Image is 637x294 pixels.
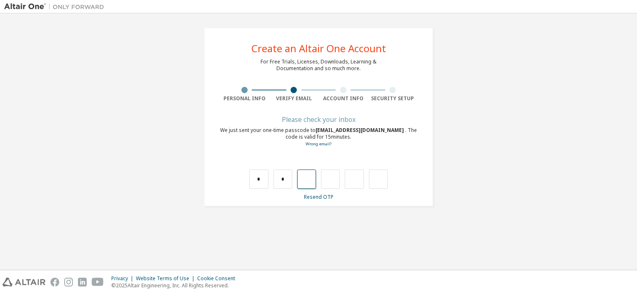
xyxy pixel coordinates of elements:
img: instagram.svg [64,278,73,286]
img: Altair One [4,3,108,11]
a: Resend OTP [304,193,334,200]
div: Personal Info [220,95,269,102]
div: We just sent your one-time passcode to . The code is valid for 15 minutes. [220,127,417,147]
img: youtube.svg [92,278,104,286]
div: Account Info [318,95,368,102]
div: Privacy [111,275,136,282]
div: Website Terms of Use [136,275,197,282]
img: altair_logo.svg [3,278,45,286]
div: Please check your inbox [220,117,417,122]
div: Security Setup [368,95,418,102]
div: Verify Email [269,95,319,102]
span: [EMAIL_ADDRESS][DOMAIN_NAME] [316,127,405,134]
p: © 2025 Altair Engineering, Inc. All Rights Reserved. [111,282,240,289]
div: Cookie Consent [197,275,240,282]
img: linkedin.svg [78,278,87,286]
a: Go back to the registration form [306,141,331,147]
div: Create an Altair One Account [251,43,386,53]
div: For Free Trials, Licenses, Downloads, Learning & Documentation and so much more. [261,58,376,72]
img: facebook.svg [50,278,59,286]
